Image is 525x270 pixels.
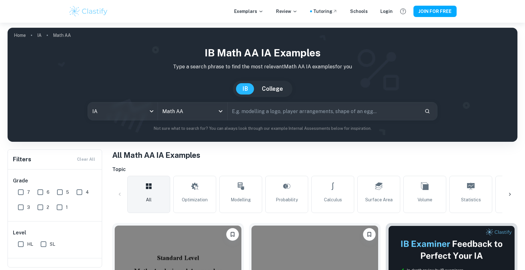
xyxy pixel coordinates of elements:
[313,8,337,15] a: Tutoring
[422,106,433,117] button: Search
[324,196,342,203] span: Calculus
[365,196,393,203] span: Surface Area
[363,228,376,241] button: Please log in to bookmark exemplars
[14,31,26,40] a: Home
[27,189,30,196] span: 7
[13,229,97,237] h6: Level
[88,102,158,120] div: IA
[8,28,517,142] img: profile cover
[256,83,289,95] button: College
[27,241,33,248] span: HL
[13,177,97,185] h6: Grade
[234,8,263,15] p: Exemplars
[216,107,225,116] button: Open
[66,204,68,211] span: 1
[226,228,239,241] button: Please log in to bookmark exemplars
[50,241,55,248] span: SL
[37,31,42,40] a: IA
[418,196,432,203] span: Volume
[236,83,254,95] button: IB
[112,166,517,173] h6: Topic
[276,8,297,15] p: Review
[27,204,30,211] span: 3
[68,5,108,18] img: Clastify logo
[47,189,49,196] span: 6
[66,189,69,196] span: 5
[13,155,31,164] h6: Filters
[146,196,152,203] span: All
[398,6,408,17] button: Help and Feedback
[228,102,419,120] input: E.g. modelling a logo, player arrangements, shape of an egg...
[413,6,457,17] button: JOIN FOR FREE
[182,196,208,203] span: Optimization
[47,204,49,211] span: 2
[380,8,393,15] a: Login
[461,196,481,203] span: Statistics
[350,8,368,15] a: Schools
[53,32,71,39] p: Math AA
[13,45,512,60] h1: IB Math AA IA examples
[276,196,298,203] span: Probability
[13,63,512,71] p: Type a search phrase to find the most relevant Math AA IA examples for you
[13,125,512,132] p: Not sure what to search for? You can always look through our example Internal Assessments below f...
[231,196,251,203] span: Modelling
[86,189,89,196] span: 4
[112,149,517,161] h1: All Math AA IA Examples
